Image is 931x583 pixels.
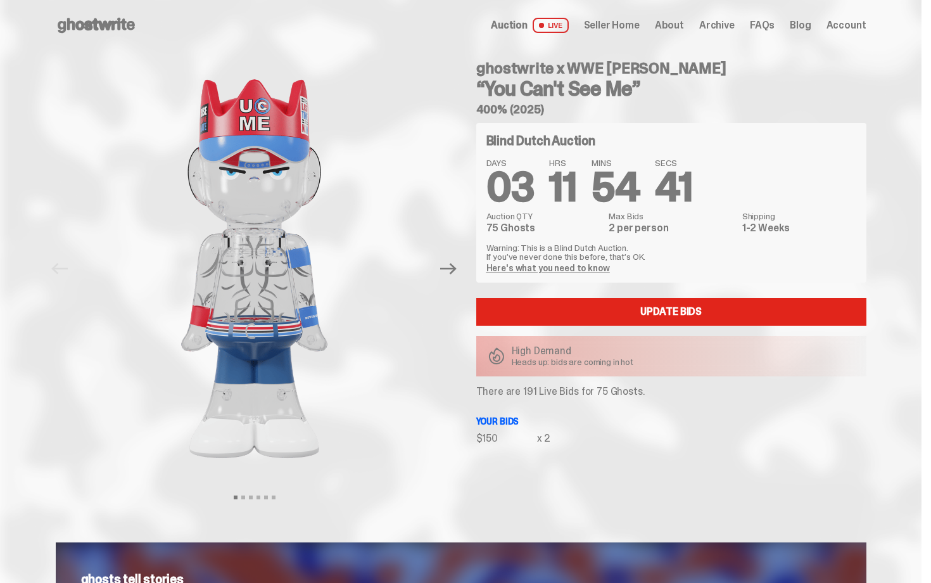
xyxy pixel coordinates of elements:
span: 41 [655,161,693,214]
h5: 400% (2025) [476,104,866,115]
a: About [655,20,684,30]
span: HRS [549,158,576,167]
h3: “You Can't See Me” [476,79,866,99]
div: $150 [476,433,537,444]
div: x 2 [537,433,551,444]
h4: Blind Dutch Auction [486,134,595,147]
dt: Max Bids [609,212,734,221]
button: View slide 4 [256,496,260,499]
span: 11 [549,161,576,214]
a: Here's what you need to know [486,262,610,274]
p: High Demand [512,346,634,356]
a: FAQs [750,20,775,30]
button: View slide 5 [264,496,268,499]
span: LIVE [533,18,569,33]
button: View slide 3 [249,496,253,499]
dt: Shipping [742,212,856,221]
a: Blog [790,20,811,30]
a: Archive [699,20,735,30]
button: View slide 6 [272,496,275,499]
a: Seller Home [584,20,640,30]
span: DAYS [486,158,535,167]
dd: 1-2 Weeks [742,223,856,233]
img: John_Cena_Hero_1.png [80,51,429,487]
a: Update Bids [476,298,866,326]
p: Warning: This is a Blind Dutch Auction. If you’ve never done this before, that’s OK. [486,243,856,261]
span: Auction [491,20,528,30]
a: Auction LIVE [491,18,568,33]
dt: Auction QTY [486,212,602,221]
button: Next [435,255,463,283]
a: Account [826,20,866,30]
dd: 75 Ghosts [486,223,602,233]
span: 54 [592,161,640,214]
span: 03 [486,161,535,214]
button: View slide 2 [241,496,245,499]
span: SECS [655,158,693,167]
dd: 2 per person [609,223,734,233]
p: There are 191 Live Bids for 75 Ghosts. [476,387,866,397]
p: Heads up: bids are coming in hot [512,357,634,366]
span: MINS [592,158,640,167]
button: View slide 1 [234,496,237,499]
p: Your bids [476,417,866,426]
h4: ghostwrite x WWE [PERSON_NAME] [476,61,866,76]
